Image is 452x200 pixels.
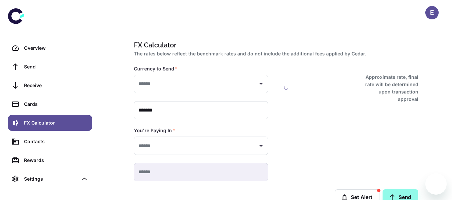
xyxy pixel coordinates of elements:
[134,127,175,134] label: You're Paying In
[358,73,418,103] h6: Approximate rate, final rate will be determined upon transaction approval
[8,171,92,187] div: Settings
[8,134,92,150] a: Contacts
[425,173,447,195] iframe: Button to launch messaging window
[256,79,266,88] button: Open
[24,119,88,127] div: FX Calculator
[24,157,88,164] div: Rewards
[8,59,92,75] a: Send
[24,63,88,70] div: Send
[8,152,92,168] a: Rewards
[24,82,88,89] div: Receive
[8,77,92,93] a: Receive
[8,115,92,131] a: FX Calculator
[24,138,88,145] div: Contacts
[134,40,416,50] h1: FX Calculator
[24,44,88,52] div: Overview
[8,40,92,56] a: Overview
[24,101,88,108] div: Cards
[8,96,92,112] a: Cards
[24,175,78,183] div: Settings
[256,141,266,151] button: Open
[425,6,439,19] button: E
[134,65,178,72] label: Currency to Send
